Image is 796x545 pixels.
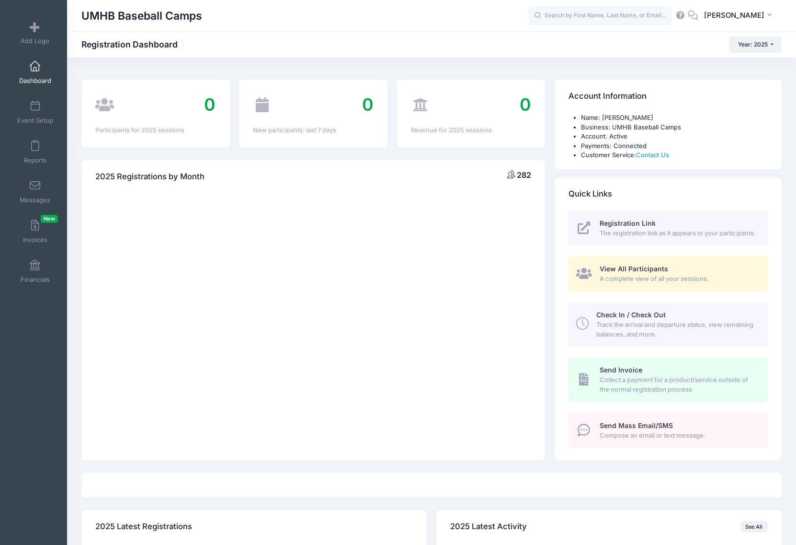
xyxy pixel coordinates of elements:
[12,175,58,209] a: Messages
[569,413,768,448] a: Send Mass Email/SMS Compose an email or text message.
[600,274,757,284] span: A complete view of all your sessions.
[704,10,764,21] span: [PERSON_NAME]
[740,521,768,533] a: See All
[698,5,782,27] button: [PERSON_NAME]
[569,180,612,208] h4: Quick Links
[95,126,216,135] div: Participants for 2025 sessions
[581,151,768,160] li: Customer Service:
[517,170,531,180] span: 282
[596,311,666,319] span: Check In / Check Out
[21,37,49,45] span: Add Logo
[23,236,47,244] span: Invoices
[253,126,373,135] div: New participants: last 7 days
[600,265,668,273] span: View All Participants
[528,6,672,25] input: Search by First Name, Last Name, or Email...
[411,126,531,135] div: Revenue for 2025 sessions
[738,41,768,48] span: Year: 2025
[581,141,768,151] li: Payments: Connected
[569,83,647,110] h4: Account Information
[12,95,58,129] a: Event Setup
[450,513,527,541] h4: 2025 Latest Activity
[81,39,186,49] h1: Registration Dashboard
[20,196,50,204] span: Messages
[12,56,58,89] a: Dashboard
[569,358,768,402] a: Send Invoice Collect a payment for a product/service outside of the normal registration process
[581,132,768,141] li: Account: Active
[569,211,768,246] a: Registration Link The registration link as it appears to your participants.
[729,36,782,53] button: Year: 2025
[600,229,757,238] span: The registration link as it appears to your participants.
[600,421,673,429] span: Send Mass Email/SMS
[569,256,768,291] a: View All Participants A complete view of all your sessions.
[204,94,216,115] span: 0
[95,513,192,541] h4: 2025 Latest Registrations
[362,94,374,115] span: 0
[12,215,58,248] a: InvoicesNew
[23,156,46,164] span: Reports
[520,94,531,115] span: 0
[600,366,642,374] span: Send Invoice
[581,113,768,123] li: Name: [PERSON_NAME]
[12,16,58,49] a: Add Logo
[600,219,656,227] span: Registration Link
[17,116,53,125] span: Event Setup
[95,163,205,190] h4: 2025 Registrations by Month
[636,151,669,159] a: Contact Us
[581,123,768,132] li: Business: UMHB Baseball Camps
[41,215,58,223] span: New
[569,302,768,347] a: Check In / Check Out Track the arrival and departure status, view remaining balances, and more.
[600,431,757,441] span: Compose an email or text message.
[81,5,202,27] h1: UMHB Baseball Camps
[596,320,757,339] span: Track the arrival and departure status, view remaining balances, and more.
[21,276,50,284] span: Financials
[600,375,757,394] span: Collect a payment for a product/service outside of the normal registration process
[12,255,58,288] a: Financials
[19,77,51,85] span: Dashboard
[12,135,58,169] a: Reports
